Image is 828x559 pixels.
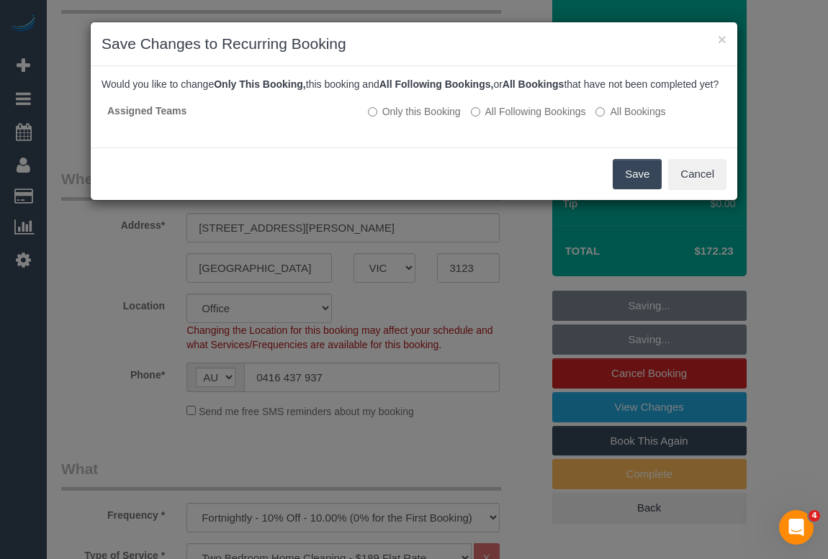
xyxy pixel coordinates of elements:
b: All Bookings [503,78,564,90]
button: Cancel [668,159,726,189]
h3: Save Changes to Recurring Booking [102,33,726,55]
span: 4 [809,510,820,522]
b: Only This Booking, [214,78,306,90]
label: All other bookings in the series will remain the same. [368,104,461,119]
p: Would you like to change this booking and or that have not been completed yet? [102,77,726,91]
input: All Following Bookings [471,107,480,117]
label: All bookings that have not been completed yet will be changed. [595,104,665,119]
strong: Assigned Teams [107,105,186,117]
label: This and all the bookings after it will be changed. [471,104,586,119]
iframe: Intercom live chat [779,510,814,545]
input: Only this Booking [368,107,377,117]
button: × [718,32,726,47]
b: All Following Bookings, [379,78,494,90]
input: All Bookings [595,107,605,117]
button: Save [613,159,662,189]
